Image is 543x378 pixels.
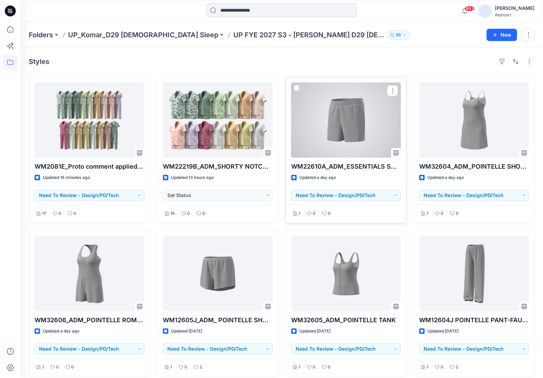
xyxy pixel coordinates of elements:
[171,174,214,181] p: Updated 13 hours ago
[495,4,534,12] div: [PERSON_NAME]
[396,31,401,39] p: 36
[35,82,144,158] a: WM2081E_Proto comment applied pattern_COLORWAY
[291,82,401,158] a: WM22610A_ADM_ESSENTIALS SHORT
[68,30,218,40] a: UP_Komar_D29 [DEMOGRAPHIC_DATA] Sleep
[202,210,205,217] p: 0
[291,162,401,171] p: WM22610A_ADM_ESSENTIALS SHORT
[419,162,529,171] p: WM32604_ADM_POINTELLE SHORT CHEMISE
[163,236,273,311] a: WM12605J_ADM_ POINTELLE SHORT
[478,4,492,18] img: avatar
[387,30,410,40] button: 36
[495,12,534,17] div: Walmart
[427,174,464,181] p: Updated a day ago
[299,328,331,335] p: Updated [DATE]
[163,82,273,158] a: WM22219B_ADM_SHORTY NOTCH SET_COLORWAY
[29,57,49,66] h4: Styles
[43,328,79,335] p: Updated a day ago
[291,236,401,311] a: WM32605_ADM_POINTELLE TANK
[419,82,529,158] a: WM32604_ADM_POINTELLE SHORT CHEMISE
[313,364,315,371] p: 0
[313,210,315,217] p: 0
[170,210,175,217] p: 16
[441,210,443,217] p: 0
[59,210,61,217] p: 0
[456,210,458,217] p: 0
[464,6,475,11] span: 99+
[487,29,517,41] button: New
[291,315,401,325] p: WM32605_ADM_POINTELLE TANK
[328,210,331,217] p: 0
[187,210,190,217] p: 0
[35,162,144,171] p: WM2081E_Proto comment applied pattern_COLORWAY
[74,210,76,217] p: 0
[42,364,44,371] p: 1
[29,30,53,40] a: Folders
[299,174,336,181] p: Updated a day ago
[199,364,202,371] p: 2
[299,364,300,371] p: 1
[328,364,331,371] p: 0
[427,328,458,335] p: Updated [DATE]
[71,364,74,371] p: 0
[163,162,273,171] p: WM22219B_ADM_SHORTY NOTCH SET_COLORWAY
[56,364,59,371] p: 0
[42,210,46,217] p: 17
[184,364,187,371] p: 0
[299,210,300,217] p: 1
[233,30,384,40] p: UP FYE 2027 S3 - [PERSON_NAME] D29 [DEMOGRAPHIC_DATA] Sleepwear
[419,315,529,325] p: WM12604J POINTELLE PANT-FAUX FLY & BUTTONS + PICOT
[456,364,458,371] p: 2
[170,364,172,371] p: 1
[35,315,144,325] p: WM32606_ADM_POINTELLE ROMPER
[427,210,428,217] p: 1
[171,328,202,335] p: Updated [DATE]
[419,236,529,311] a: WM12604J POINTELLE PANT-FAUX FLY & BUTTONS + PICOT
[43,174,90,181] p: Updated 16 minutes ago
[427,364,428,371] p: 1
[163,315,273,325] p: WM12605J_ADM_ POINTELLE SHORT
[35,236,144,311] a: WM32606_ADM_POINTELLE ROMPER
[441,364,443,371] p: 0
